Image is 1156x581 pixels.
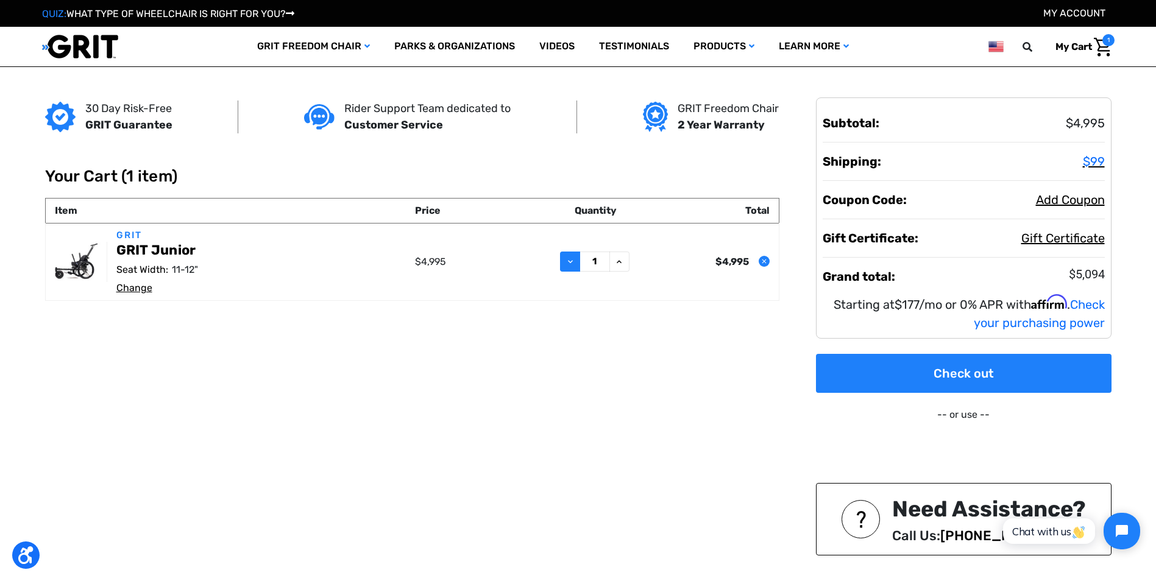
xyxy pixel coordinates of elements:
strong: Subtotal: [823,116,879,130]
a: Videos [527,27,587,66]
input: GRIT Junior [580,252,610,272]
img: NEED ASSISTANCE [842,500,880,538]
strong: Shipping: [823,154,881,169]
strong: Coupon Code: [823,192,907,207]
a: Check your purchasing power - Learn more about Affirm Financing (opens in modal) [974,297,1105,330]
iframe: PayPal-paypal [816,432,1112,456]
p: Rider Support Team dedicated to [344,100,511,117]
a: Cart with 1 items [1046,34,1115,60]
span: 1 [1102,34,1115,46]
th: Quantity [534,199,657,224]
th: Item [45,199,412,224]
span: Affirm [1031,295,1067,310]
p: GRIT Freedom Chair [678,100,779,117]
h1: Your Cart (1 item) [45,167,1112,186]
a: Learn More [767,27,861,66]
a: Parks & Organizations [382,27,527,66]
span: $5,094 [1069,267,1105,281]
span: $4,995 [415,256,446,267]
th: Total [656,199,779,224]
a: Account [1043,7,1105,19]
a: Change options for GRIT Junior [116,282,152,294]
span: $4,995 [1066,116,1105,130]
a: [PHONE_NUMBER] [940,527,1063,544]
a: Check out [816,354,1112,393]
p: Starting at /mo or 0% APR with . [823,295,1105,332]
button: Remove GRIT Junior from cart [759,256,770,267]
dt: Seat Width: [116,262,168,277]
strong: Customer Service [344,118,443,132]
p: 30 Day Risk-Free [85,100,172,117]
img: Cart [1094,38,1112,57]
button: Gift Certificate [1021,229,1105,247]
a: GRIT Freedom Chair [245,27,382,66]
strong: $4,995 [715,256,749,267]
a: GRIT Junior [116,242,196,258]
img: Grit freedom [643,102,668,132]
a: Products [681,27,767,66]
strong: GRIT Guarantee [85,118,172,132]
span: QUIZ: [42,8,66,19]
strong: Grand total: [823,269,895,284]
div: Need Assistance? [892,493,1085,526]
p: Call Us: [892,526,1085,546]
img: Customer service [304,104,335,129]
button: Add Coupon [1036,191,1105,209]
th: Price [412,199,534,224]
a: Testimonials [587,27,681,66]
img: us.png [988,39,1003,54]
dd: 11-12" [116,262,238,277]
input: Search [1028,34,1046,60]
img: GRIT Guarantee [45,102,76,132]
a: QUIZ:WHAT TYPE OF WHEELCHAIR IS RIGHT FOR YOU? [42,8,294,19]
img: GRIT All-Terrain Wheelchair and Mobility Equipment [42,34,118,59]
p: -- or use -- [816,407,1112,422]
strong: 2 Year Warranty [678,118,765,132]
strong: Gift Certificate: [823,231,918,245]
span: My Cart [1055,41,1092,52]
p: GRIT [116,228,410,242]
span: $177 [895,297,919,312]
a: $99 [1083,154,1105,169]
iframe: Tidio Chat [990,502,1151,560]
